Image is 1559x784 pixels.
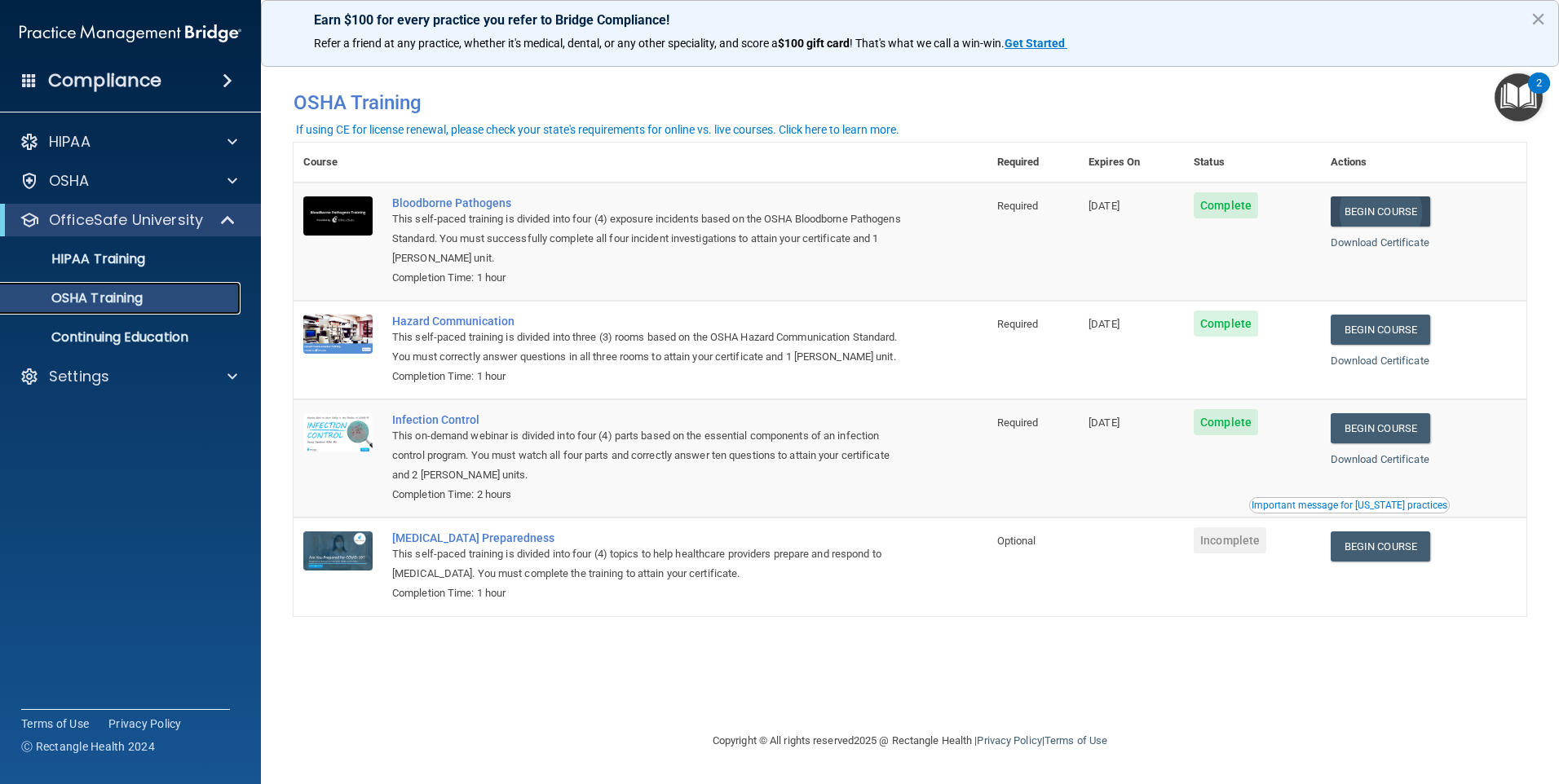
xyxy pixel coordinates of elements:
div: Completion Time: 1 hour [392,584,906,603]
button: Open Resource Center, 2 new notifications [1495,73,1543,121]
th: Status [1184,143,1321,183]
a: Terms of Use [1044,734,1107,747]
a: Terms of Use [21,716,89,732]
span: Required [997,318,1039,330]
a: Begin Course [1331,413,1430,443]
th: Expires On [1079,143,1184,183]
p: HIPAA Training [11,251,145,267]
a: OfficeSafe University [20,210,236,230]
p: HIPAA [49,132,91,152]
a: [MEDICAL_DATA] Preparedness [392,531,906,544]
span: Complete [1194,192,1258,218]
a: Bloodborne Pathogens [392,196,906,209]
h4: OSHA Training [294,91,1526,114]
a: Begin Course [1331,531,1430,562]
th: Actions [1321,143,1526,183]
p: OSHA [49,171,90,191]
div: Copyright © All rights reserved 2025 @ Rectangle Health | | [612,715,1208,767]
h4: Compliance [48,69,161,92]
p: OSHA Training [11,290,143,306]
span: Complete [1194,409,1258,435]
strong: Get Started [1005,37,1065,50]
span: Ⓒ Rectangle Health 2024 [21,738,155,755]
div: Completion Time: 1 hour [392,367,906,386]
span: Required [997,416,1039,429]
p: Settings [49,367,109,386]
a: OSHA [20,171,237,191]
a: Privacy Policy [108,716,182,732]
p: Earn $100 for every practice you refer to Bridge Compliance! [314,12,1506,28]
a: Download Certificate [1331,355,1429,367]
div: This self-paced training is divided into three (3) rooms based on the OSHA Hazard Communication S... [392,328,906,367]
th: Course [294,143,382,183]
span: Optional [997,535,1036,547]
span: Complete [1194,311,1258,337]
p: OfficeSafe University [49,210,203,230]
a: Download Certificate [1331,236,1429,249]
a: HIPAA [20,132,237,152]
span: [DATE] [1089,200,1120,212]
button: If using CE for license renewal, please check your state's requirements for online vs. live cours... [294,121,902,138]
div: Completion Time: 1 hour [392,268,906,288]
div: Important message for [US_STATE] practices [1252,500,1447,510]
a: Infection Control [392,413,906,426]
span: Incomplete [1194,527,1266,553]
a: Download Certificate [1331,453,1429,465]
a: Begin Course [1331,315,1430,345]
strong: $100 gift card [778,37,850,50]
div: 2 [1536,83,1542,104]
div: This on-demand webinar is divided into four (4) parts based on the essential components of an inf... [392,426,906,485]
div: Completion Time: 2 hours [392,485,906,504]
th: Required [987,143,1079,183]
a: Get Started [1005,37,1067,50]
span: Required [997,200,1039,212]
div: This self-paced training is divided into four (4) exposure incidents based on the OSHA Bloodborne... [392,209,906,268]
a: Settings [20,367,237,386]
a: Hazard Communication [392,315,906,328]
span: [DATE] [1089,318,1120,330]
span: [DATE] [1089,416,1120,429]
img: PMB logo [20,17,241,50]
span: Refer a friend at any practice, whether it's medical, dental, or any other speciality, and score a [314,37,778,50]
p: Continuing Education [11,329,233,346]
a: Begin Course [1331,196,1430,227]
div: This self-paced training is divided into four (4) topics to help healthcare providers prepare and... [392,544,906,584]
span: ! That's what we call a win-win. [850,37,1005,50]
button: Read this if you are a dental practitioner in the state of CA [1249,497,1450,513]
button: Close [1530,6,1546,32]
div: If using CE for license renewal, please check your state's requirements for online vs. live cours... [296,124,899,135]
a: Privacy Policy [977,734,1041,747]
